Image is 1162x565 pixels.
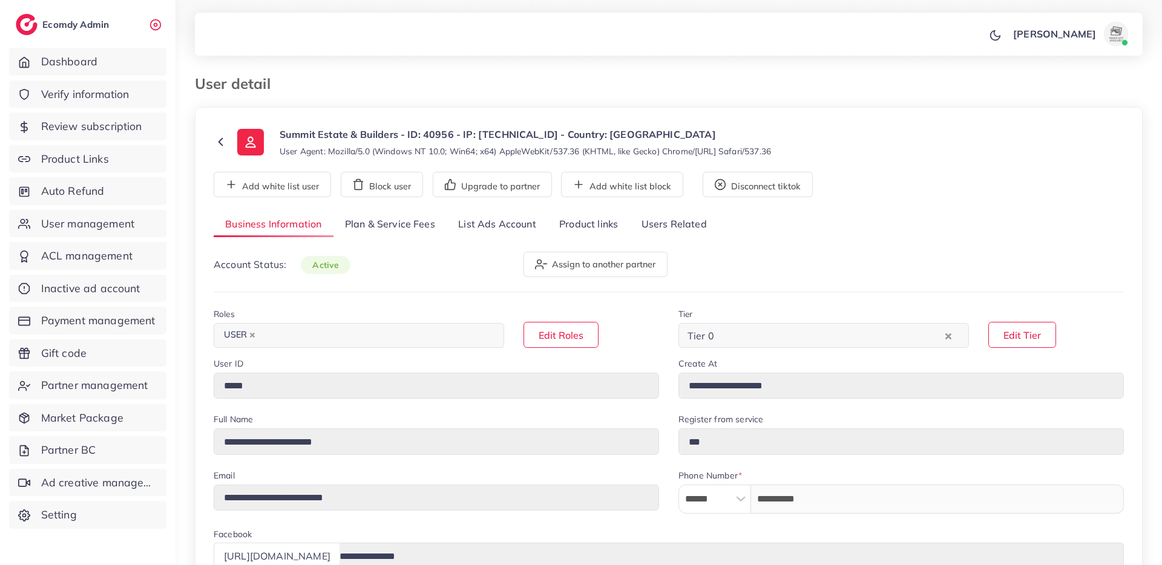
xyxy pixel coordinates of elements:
a: Verify information [9,80,166,108]
span: Market Package [41,410,123,426]
span: Payment management [41,313,156,328]
a: Payment management [9,307,166,335]
span: Dashboard [41,54,97,70]
a: Setting [9,501,166,529]
label: Full Name [214,413,253,425]
label: Register from service [678,413,763,425]
a: Ad creative management [9,469,166,497]
label: User ID [214,358,243,370]
a: Business Information [214,212,333,238]
a: List Ads Account [447,212,548,238]
a: Plan & Service Fees [333,212,447,238]
p: [PERSON_NAME] [1013,27,1096,41]
button: Disconnect tiktok [703,172,813,197]
label: Tier [678,308,693,320]
span: User management [41,216,134,232]
a: ACL management [9,242,166,270]
a: Review subscription [9,113,166,140]
span: ACL management [41,248,133,264]
a: Dashboard [9,48,166,76]
label: Facebook [214,528,252,540]
span: Auto Refund [41,183,105,199]
a: Gift code [9,339,166,367]
a: Product links [548,212,629,238]
label: Create At [678,358,717,370]
a: Partner management [9,371,166,399]
button: Deselect USER [249,332,255,338]
span: Product Links [41,151,109,167]
span: Review subscription [41,119,142,134]
small: User Agent: Mozilla/5.0 (Windows NT 10.0; Win64; x64) AppleWebKit/537.36 (KHTML, like Gecko) Chro... [280,145,771,157]
span: Ad creative management [41,475,157,491]
span: Partner BC [41,442,96,458]
button: Clear Selected [945,328,951,342]
img: ic-user-info.36bf1079.svg [237,129,264,155]
span: Tier 0 [685,327,717,345]
span: Gift code [41,345,87,361]
p: Summit Estate & Builders - ID: 40956 - IP: [TECHNICAL_ID] - Country: [GEOGRAPHIC_DATA] [280,127,771,142]
button: Edit Tier [988,322,1056,348]
label: Email [214,469,235,482]
div: Search for option [214,323,504,348]
a: Product Links [9,145,166,173]
button: Add white list user [214,172,331,197]
span: Setting [41,507,77,523]
img: logo [16,14,38,35]
button: Add white list block [561,172,683,197]
a: Users Related [629,212,718,238]
span: Inactive ad account [41,281,140,296]
a: logoEcomdy Admin [16,14,112,35]
div: Search for option [678,323,969,348]
button: Block user [341,172,423,197]
p: Account Status: [214,257,350,272]
button: Assign to another partner [524,252,668,277]
input: Search for option [262,326,488,345]
span: Verify information [41,87,130,102]
a: User management [9,210,166,238]
label: Phone Number [678,469,742,482]
h3: User detail [195,75,280,93]
label: Roles [214,308,235,320]
span: USER [218,327,261,344]
a: Inactive ad account [9,275,166,302]
a: Partner BC [9,436,166,464]
span: active [301,256,350,274]
a: Market Package [9,404,166,432]
a: [PERSON_NAME]avatar [1006,22,1133,46]
a: Auto Refund [9,177,166,205]
span: Partner management [41,377,148,393]
button: Upgrade to partner [433,172,552,197]
input: Search for option [718,326,942,345]
h2: Ecomdy Admin [42,19,112,30]
img: avatar [1104,22,1128,46]
button: Edit Roles [524,322,599,348]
